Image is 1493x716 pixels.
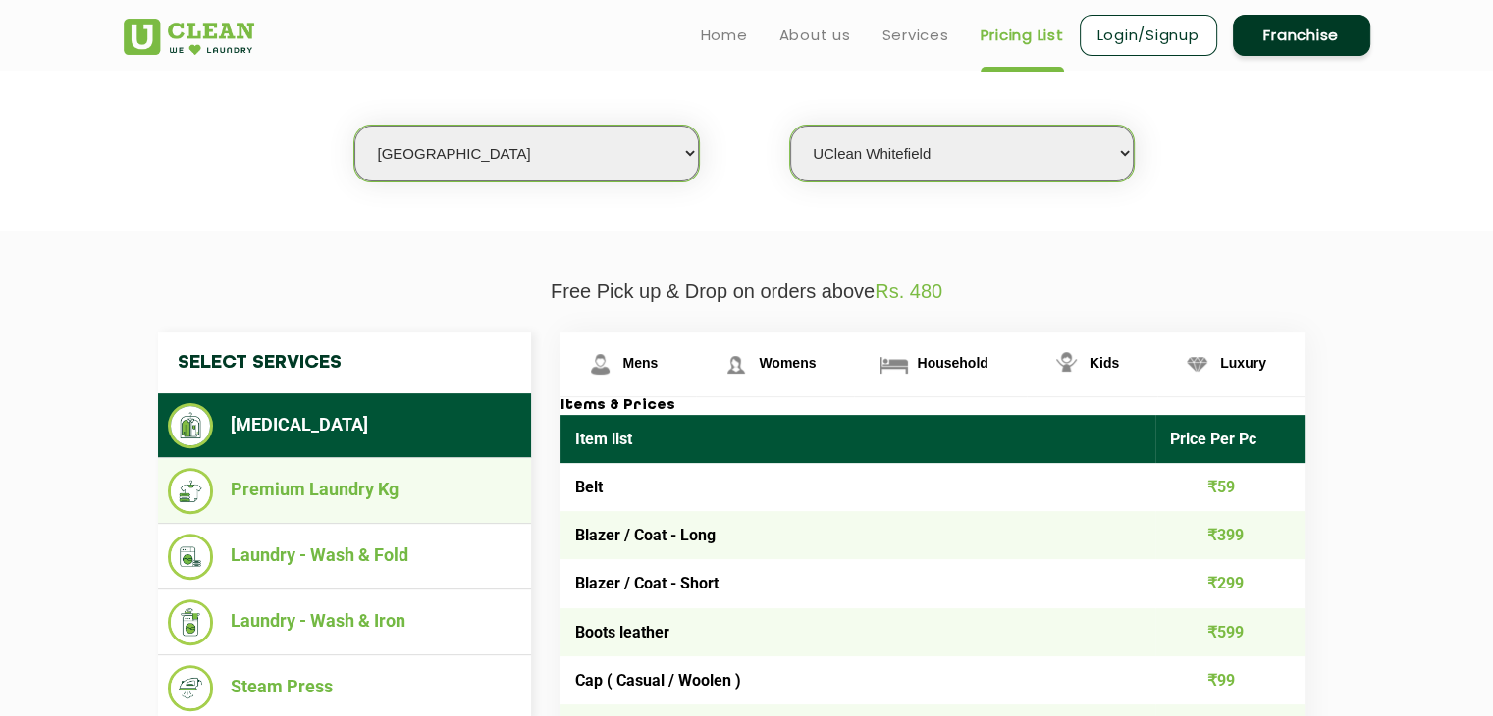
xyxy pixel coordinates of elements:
span: Mens [623,355,659,371]
h3: Items & Prices [560,397,1305,415]
td: ₹99 [1155,656,1305,704]
h4: Select Services [158,332,531,393]
a: Franchise [1233,15,1370,56]
img: Mens [583,347,617,382]
img: UClean Laundry and Dry Cleaning [124,19,254,55]
td: Blazer / Coat - Short [560,559,1156,607]
p: Free Pick up & Drop on orders above [124,281,1370,303]
img: Laundry - Wash & Iron [168,599,214,645]
a: Services [882,24,949,47]
img: Laundry - Wash & Fold [168,534,214,580]
li: Laundry - Wash & Fold [168,534,521,580]
img: Womens [719,347,753,382]
td: Boots leather [560,608,1156,656]
a: Home [701,24,748,47]
td: ₹59 [1155,463,1305,511]
span: Womens [759,355,816,371]
td: Cap ( Casual / Woolen ) [560,656,1156,704]
a: About us [779,24,851,47]
a: Login/Signup [1080,15,1217,56]
span: Luxury [1220,355,1266,371]
span: Kids [1090,355,1119,371]
th: Item list [560,415,1156,463]
img: Luxury [1180,347,1214,382]
img: Household [877,347,911,382]
img: Dry Cleaning [168,403,214,448]
a: Pricing List [981,24,1064,47]
li: Premium Laundry Kg [168,468,521,514]
img: Premium Laundry Kg [168,468,214,514]
img: Steam Press [168,665,214,711]
li: Steam Press [168,665,521,711]
span: Rs. 480 [875,281,942,302]
td: Blazer / Coat - Long [560,511,1156,559]
th: Price Per Pc [1155,415,1305,463]
td: ₹399 [1155,511,1305,559]
td: ₹299 [1155,559,1305,607]
li: Laundry - Wash & Iron [168,599,521,645]
td: Belt [560,463,1156,511]
li: [MEDICAL_DATA] [168,403,521,448]
td: ₹599 [1155,608,1305,656]
img: Kids [1049,347,1084,382]
span: Household [917,355,987,371]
